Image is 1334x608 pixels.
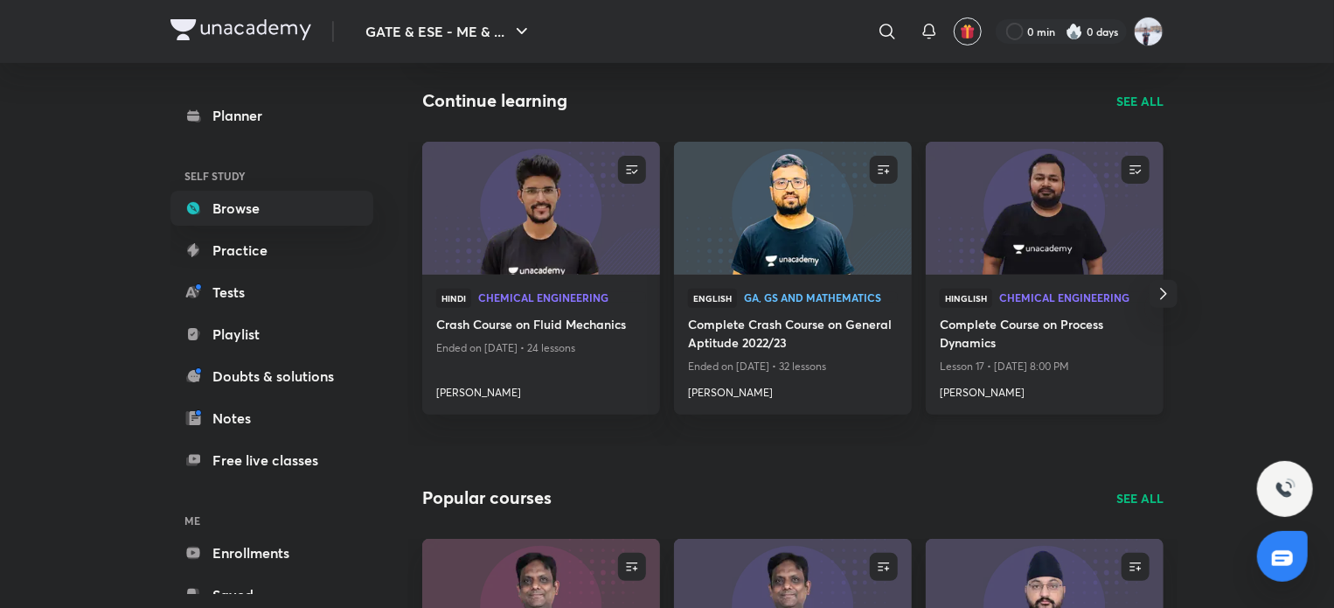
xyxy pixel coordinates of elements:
[170,233,373,268] a: Practice
[170,535,373,570] a: Enrollments
[422,485,552,511] h2: Popular courses
[170,401,373,436] a: Notes
[170,19,311,40] img: Company Logo
[355,14,543,49] button: GATE & ESE - ME & ...
[926,142,1164,275] a: new-thumbnail
[170,359,373,394] a: Doubts & solutions
[170,98,373,133] a: Planner
[923,140,1165,276] img: new-thumbnail
[1066,23,1083,40] img: streak
[170,275,373,310] a: Tests
[1275,479,1296,500] img: ttu
[954,17,982,45] button: avatar
[170,161,373,191] h6: SELF STUDY
[436,289,471,308] span: Hindi
[744,292,898,304] a: GA, GS and Mathematics
[940,289,992,308] span: Hinglish
[671,140,914,276] img: new-thumbnail
[478,292,646,304] a: Chemical Engineering
[422,87,567,114] h2: Continue learning
[478,292,646,303] span: Chemical Engineering
[170,191,373,226] a: Browse
[688,355,898,378] p: Ended on [DATE] • 32 lessons
[170,19,311,45] a: Company Logo
[436,315,646,337] a: Crash Course on Fluid Mechanics
[940,378,1150,401] a: [PERSON_NAME]
[688,289,737,308] span: English
[960,24,976,39] img: avatar
[688,315,898,355] a: Complete Crash Course on General Aptitude 2022/23
[1116,92,1164,110] a: SEE ALL
[170,443,373,478] a: Free live classes
[436,337,646,360] p: Ended on [DATE] • 24 lessons
[1134,17,1164,46] img: Nikhil
[940,355,1150,378] p: Lesson 17 • [DATE] 8:00 PM
[999,292,1150,304] a: Chemical Engineering
[999,292,1150,303] span: Chemical Engineering
[688,378,898,401] a: [PERSON_NAME]
[420,140,662,276] img: new-thumbnail
[1116,489,1164,507] a: SEE ALL
[940,315,1150,355] a: Complete Course on Process Dynamics
[422,142,660,275] a: new-thumbnail
[436,378,646,401] a: [PERSON_NAME]
[170,317,373,352] a: Playlist
[674,142,912,275] a: new-thumbnail
[170,506,373,535] h6: ME
[744,292,898,303] span: GA, GS and Mathematics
